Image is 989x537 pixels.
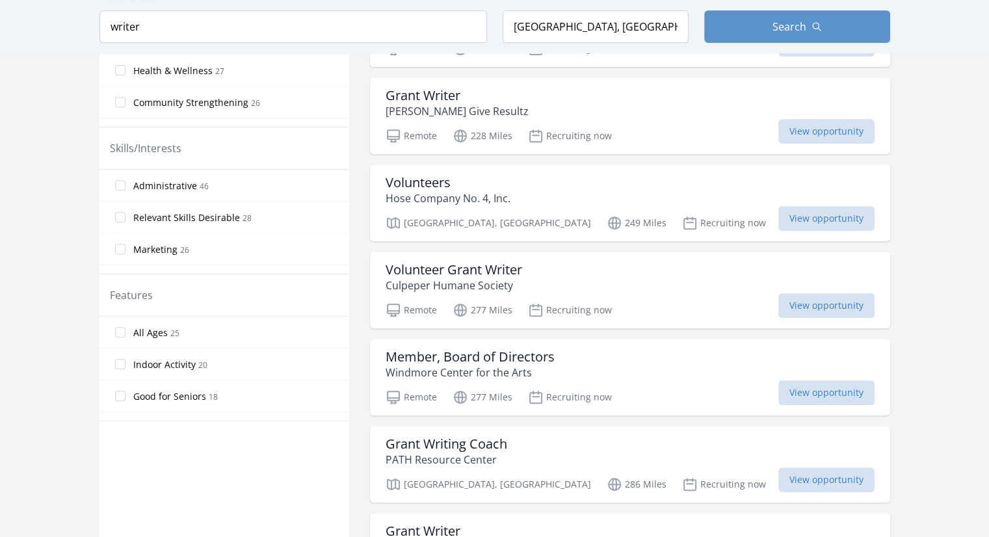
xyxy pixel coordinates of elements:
p: Culpeper Humane Society [386,278,522,293]
a: Volunteer Grant Writer Culpeper Humane Society Remote 277 Miles Recruiting now View opportunity [370,252,890,328]
span: View opportunity [778,380,875,405]
input: Administrative 46 [115,180,125,190]
span: Health & Wellness [133,64,213,77]
span: 25 [170,328,179,339]
p: 228 Miles [453,128,512,144]
a: Grant Writing Coach PATH Resource Center [GEOGRAPHIC_DATA], [GEOGRAPHIC_DATA] 286 Miles Recruitin... [370,426,890,503]
span: Search [772,19,806,34]
span: 18 [209,391,218,402]
input: Relevant Skills Desirable 28 [115,212,125,222]
span: Good for Seniors [133,390,206,403]
span: Marketing [133,243,178,256]
p: [GEOGRAPHIC_DATA], [GEOGRAPHIC_DATA] [386,477,591,492]
p: [PERSON_NAME] Give Resultz [386,103,529,119]
span: View opportunity [778,119,875,144]
span: Community Strengthening [133,96,248,109]
span: Indoor Activity [133,358,196,371]
p: Recruiting now [528,128,612,144]
legend: Skills/Interests [110,140,181,156]
span: 26 [180,244,189,255]
span: 20 [198,360,207,371]
input: Community Strengthening 26 [115,97,125,107]
a: Member, Board of Directors Windmore Center for the Arts Remote 277 Miles Recruiting now View oppo... [370,339,890,415]
input: Health & Wellness 27 [115,65,125,75]
p: Remote [386,302,437,318]
span: All Ages [133,326,168,339]
p: Remote [386,128,437,144]
span: View opportunity [778,467,875,492]
input: Indoor Activity 20 [115,359,125,369]
span: View opportunity [778,293,875,318]
input: All Ages 25 [115,327,125,337]
p: PATH Resource Center [386,452,507,467]
p: Recruiting now [682,477,766,492]
h3: Member, Board of Directors [386,349,555,365]
span: 28 [243,213,252,224]
p: Recruiting now [528,389,612,405]
h3: Volunteers [386,175,510,190]
h3: Volunteer Grant Writer [386,262,522,278]
input: Good for Seniors 18 [115,391,125,401]
span: Relevant Skills Desirable [133,211,240,224]
p: 249 Miles [607,215,666,231]
p: Hose Company No. 4, Inc. [386,190,510,206]
p: Windmore Center for the Arts [386,365,555,380]
span: 46 [200,181,209,192]
h3: Grant Writing Coach [386,436,507,452]
legend: Features [110,287,153,303]
input: Marketing 26 [115,244,125,254]
p: 277 Miles [453,389,512,405]
span: 26 [251,98,260,109]
button: Search [704,10,890,43]
p: Remote [386,389,437,405]
p: Recruiting now [682,215,766,231]
input: Location [503,10,689,43]
p: 277 Miles [453,302,512,318]
p: [GEOGRAPHIC_DATA], [GEOGRAPHIC_DATA] [386,215,591,231]
span: View opportunity [778,206,875,231]
p: Recruiting now [528,302,612,318]
a: Volunteers Hose Company No. 4, Inc. [GEOGRAPHIC_DATA], [GEOGRAPHIC_DATA] 249 Miles Recruiting now... [370,164,890,241]
span: 27 [215,66,224,77]
a: Grant Writer [PERSON_NAME] Give Resultz Remote 228 Miles Recruiting now View opportunity [370,77,890,154]
input: Keyword [99,10,487,43]
p: 286 Miles [607,477,666,492]
h3: Grant Writer [386,88,529,103]
span: Administrative [133,179,197,192]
